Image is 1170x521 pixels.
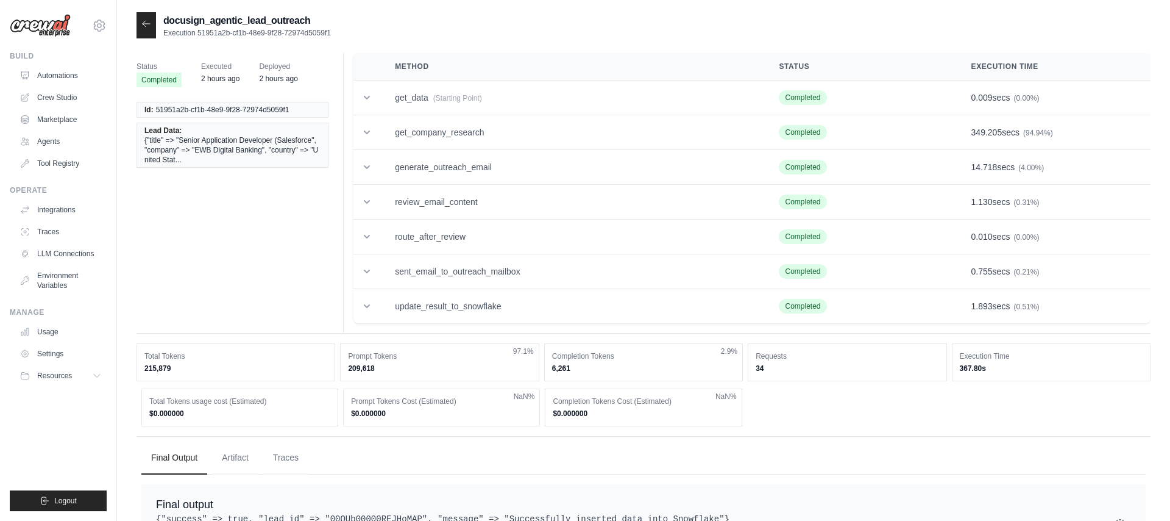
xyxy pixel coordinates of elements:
span: Completed [779,90,826,105]
td: secs [957,150,1150,185]
span: {"title" => "Senior Application Developer (Salesforce", "company" => "EWB Digital Banking", "coun... [144,135,321,165]
a: Marketplace [15,110,107,129]
span: 0.009 [971,93,993,102]
td: secs [957,254,1150,289]
dd: 34 [756,364,938,373]
span: 1.130 [971,197,993,207]
span: (Starting Point) [433,94,482,102]
span: (0.51%) [1013,303,1039,311]
td: secs [957,81,1150,115]
th: Status [764,53,956,81]
span: Logout [54,496,77,506]
span: Lead Data: [144,126,182,135]
span: Status [136,60,182,73]
span: NaN% [715,392,737,401]
dt: Total Tokens usage cost (Estimated) [149,397,330,406]
a: Usage [15,322,107,342]
span: Id: [144,105,154,115]
span: Completed [779,195,826,209]
span: (0.21%) [1013,268,1039,276]
span: (4.00%) [1018,163,1044,172]
a: LLM Connections [15,244,107,264]
span: Completed [779,125,826,140]
div: Build [10,51,107,61]
dt: Prompt Tokens [348,351,531,361]
dd: $0.000000 [149,409,330,419]
dd: 367.80s [960,364,1143,373]
button: Final Output [141,442,207,475]
th: Execution Time [957,53,1150,81]
dt: Completion Tokens Cost (Estimated) [553,397,734,406]
a: Agents [15,132,107,151]
td: secs [957,115,1150,150]
td: get_company_research [380,115,764,150]
a: Settings [15,344,107,364]
p: Execution 51951a2b-cf1b-48e9-9f28-72974d5059f1 [163,28,331,38]
a: Crew Studio [15,88,107,107]
button: Resources [15,366,107,386]
a: Integrations [15,200,107,220]
span: 1.893 [971,301,993,311]
span: Completed [136,73,182,87]
span: Completed [779,299,826,314]
span: (94.94%) [1023,129,1053,137]
td: secs [957,185,1150,220]
dd: 215,879 [144,364,327,373]
td: get_data [380,81,764,115]
td: review_email_content [380,185,764,220]
img: Logo [10,14,71,37]
span: 0.010 [971,232,993,242]
span: (0.31%) [1013,198,1039,207]
span: Executed [201,60,239,73]
button: Traces [263,442,308,475]
dt: Prompt Tokens Cost (Estimated) [351,397,532,406]
span: 97.1% [513,347,534,356]
th: Method [380,53,764,81]
dd: $0.000000 [351,409,532,419]
span: Final output [156,498,213,511]
dd: $0.000000 [553,409,734,419]
button: Artifact [212,442,258,475]
span: 2.9% [721,347,737,356]
h2: docusign_agentic_lead_outreach [163,13,331,28]
span: Deployed [259,60,297,73]
button: Logout [10,490,107,511]
span: (0.00%) [1013,94,1039,102]
a: Tool Registry [15,154,107,173]
td: secs [957,220,1150,254]
td: generate_outreach_email [380,150,764,185]
dd: 6,261 [552,364,735,373]
div: Manage [10,307,107,317]
a: Traces [15,222,107,242]
span: Resources [37,371,72,381]
span: 0.755 [971,267,993,276]
dt: Completion Tokens [552,351,735,361]
span: NaN% [514,392,535,401]
span: 14.718 [971,162,998,172]
a: Automations [15,66,107,85]
td: sent_email_to_outreach_mailbox [380,254,764,289]
time: August 22, 2025 at 09:49 CDT [259,74,297,83]
span: Completed [779,160,826,174]
dd: 209,618 [348,364,531,373]
dt: Requests [756,351,938,361]
span: 51951a2b-cf1b-48e9-9f28-72974d5059f1 [156,105,289,115]
a: Environment Variables [15,266,107,295]
span: 349.205 [971,128,1002,137]
td: route_after_review [380,220,764,254]
span: Completed [779,264,826,279]
span: Completed [779,229,826,244]
dt: Total Tokens [144,351,327,361]
td: update_result_to_snowflake [380,289,764,324]
span: (0.00%) [1013,233,1039,242]
time: August 22, 2025 at 10:26 CDT [201,74,239,83]
dt: Execution Time [960,351,1143,361]
div: Operate [10,185,107,195]
td: secs [957,289,1150,324]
